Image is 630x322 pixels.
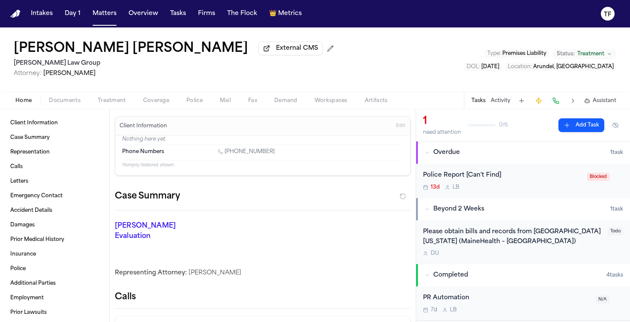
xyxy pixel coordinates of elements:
[7,145,102,159] a: Representation
[115,270,187,276] span: Representing Attorney:
[557,51,575,57] span: Status:
[505,63,616,71] button: Edit Location: Arundel, ME
[481,64,499,69] span: [DATE]
[125,6,162,21] button: Overview
[550,95,562,107] button: Make a Call
[7,175,102,188] a: Letters
[7,262,102,276] a: Police
[431,307,437,313] span: 7d
[10,10,21,18] a: Home
[584,97,616,104] button: Assistant
[431,250,439,257] span: D U
[7,233,102,247] a: Prior Medical History
[604,12,612,18] text: TF
[593,97,616,104] span: Assistant
[416,220,630,264] div: Open task: Please obtain bills and records from Southern Maine Medical Center (MaineHealth – Bidd...
[423,293,591,303] div: PR Automation
[416,286,630,321] div: Open task: PR Automation
[433,148,460,157] span: Overdue
[467,64,480,69] span: DOL :
[423,227,603,247] div: Please obtain bills and records from [GEOGRAPHIC_DATA][US_STATE] (MaineHealth – [GEOGRAPHIC_DATA])
[7,291,102,305] a: Employment
[10,134,50,141] span: Case Summary
[89,6,120,21] button: Matters
[608,227,623,235] span: Todo
[258,42,323,55] button: External CMS
[220,97,231,104] span: Mail
[167,6,189,21] button: Tasks
[10,309,47,316] span: Prior Lawsuits
[433,271,468,280] span: Completed
[143,97,169,104] span: Coverage
[608,118,623,132] button: Hide completed tasks (⌘⇧H)
[610,206,623,213] span: 1 task
[487,51,501,56] span: Type :
[269,9,276,18] span: crown
[516,95,528,107] button: Add Task
[10,251,36,258] span: Insurance
[14,41,248,57] button: Edit matter name
[587,173,609,181] span: Blocked
[533,95,545,107] button: Create Immediate Task
[7,247,102,261] a: Insurance
[7,189,102,203] a: Emergency Contact
[7,204,102,217] a: Accident Details
[606,272,623,279] span: 4 task s
[248,97,257,104] span: Fax
[552,49,616,59] button: Change status from Treatment
[453,184,459,191] span: L B
[122,136,403,144] p: Nothing here yet.
[10,280,56,287] span: Additional Parties
[266,6,305,21] button: crownMetrics
[10,265,26,272] span: Police
[315,97,348,104] span: Workspaces
[224,6,261,21] button: The Flock
[450,307,457,313] span: L B
[118,123,169,129] h3: Client Information
[533,64,614,69] span: Arundel, [GEOGRAPHIC_DATA]
[7,306,102,319] a: Prior Lawsuits
[122,148,164,155] span: Phone Numbers
[49,97,81,104] span: Documents
[423,114,461,128] div: 1
[7,277,102,290] a: Additional Parties
[502,51,546,56] span: Premises Liability
[365,97,388,104] span: Artifacts
[431,184,440,191] span: 13d
[195,6,219,21] button: Firms
[115,190,180,203] h2: Case Summary
[278,9,302,18] span: Metrics
[491,97,510,104] button: Activity
[10,163,23,170] span: Calls
[508,64,532,69] span: Location :
[393,119,408,133] button: Edit
[122,162,403,169] p: 11 empty fields not shown.
[276,44,318,53] span: External CMS
[423,129,461,136] div: need attention
[274,97,297,104] span: Demand
[14,58,337,69] h2: [PERSON_NAME] Law Group
[416,164,630,198] div: Open task: Police Report [Can't Find]
[7,131,102,144] a: Case Summary
[7,160,102,174] a: Calls
[396,123,405,129] span: Edit
[14,70,42,77] span: Attorney:
[115,221,207,241] p: [PERSON_NAME] Evaluation
[596,295,609,304] span: N/A
[14,41,248,57] h1: [PERSON_NAME] [PERSON_NAME]
[416,141,630,164] button: Overdue1task
[218,148,275,155] a: Call 1 (207) 298-0095
[27,6,56,21] button: Intakes
[10,295,44,301] span: Employment
[485,49,549,58] button: Edit Type: Premises Liability
[10,236,64,243] span: Prior Medical History
[577,51,604,57] span: Treatment
[43,70,96,77] span: [PERSON_NAME]
[610,149,623,156] span: 1 task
